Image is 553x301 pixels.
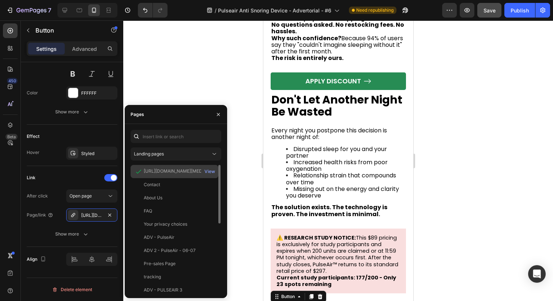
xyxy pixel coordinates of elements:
[138,3,168,18] div: Undo/Redo
[5,134,18,140] div: Beta
[55,108,89,116] div: Show more
[144,195,162,201] div: About Us
[144,168,214,174] div: [URL][DOMAIN_NAME][MEDICAL_DATA]
[204,166,215,177] button: View
[52,285,92,294] div: Delete element
[69,193,92,199] span: Open page
[48,6,51,15] p: 7
[504,3,535,18] button: Publish
[27,193,48,199] div: After click
[144,274,161,280] div: tracking
[215,7,217,14] span: /
[27,255,48,264] div: Align
[55,230,89,238] div: Show more
[27,174,35,181] div: Link
[131,147,221,161] button: Landing pages
[27,133,39,140] div: Effect
[144,181,160,188] div: Contact
[263,20,413,301] iframe: Design area
[27,105,117,118] button: Show more
[131,130,221,143] input: Insert link or search
[528,265,546,283] div: Open Intercom Messenger
[81,90,116,97] div: FFFFFF
[27,90,38,96] div: Color
[27,284,117,296] button: Delete element
[81,212,102,219] div: [URL][DOMAIN_NAME][MEDICAL_DATA]
[356,7,394,14] span: Need republishing
[27,212,53,218] div: Page/link
[144,234,174,241] div: ADV - PulseAir
[66,189,117,203] button: Open page
[36,45,57,53] p: Settings
[27,149,39,156] div: Hover
[7,78,18,84] div: 450
[484,7,496,14] span: Save
[144,247,196,254] div: ADV 2 - PulseAir - 06-07
[81,150,116,157] div: Styled
[144,221,187,227] div: Your privacy choices
[204,168,215,175] div: View
[35,26,98,35] p: Button
[144,287,182,293] div: ADV - PULSEAIR 3
[144,260,176,267] div: Pre-sales Page
[144,208,152,214] div: FAQ
[134,151,164,157] span: Landing pages
[131,111,144,118] div: Pages
[27,227,117,241] button: Show more
[477,3,501,18] button: Save
[511,7,529,14] div: Publish
[218,7,331,14] span: Pulseair Anti Snoring Device - Advertorial - #6
[72,45,97,53] p: Advanced
[3,3,54,18] button: 7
